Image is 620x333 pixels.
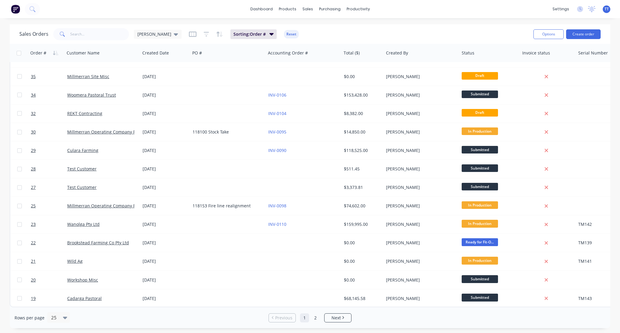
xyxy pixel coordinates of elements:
[67,258,83,264] a: Wild Ag
[143,92,188,98] div: [DATE]
[344,74,380,80] div: $0.00
[143,258,188,264] div: [DATE]
[193,203,260,209] div: 118153 Fire line realignment
[386,147,453,153] div: [PERSON_NAME]
[67,184,97,190] a: Test Customer
[268,110,286,116] a: INV-0104
[67,50,100,56] div: Customer Name
[143,129,188,135] div: [DATE]
[142,50,169,56] div: Created Date
[386,129,453,135] div: [PERSON_NAME]
[269,315,295,321] a: Previous page
[386,74,453,80] div: [PERSON_NAME]
[344,92,380,98] div: $153,428.00
[299,5,316,14] div: sales
[344,203,380,209] div: $74,602.00
[67,110,102,116] a: REKT Contracting
[462,183,498,190] span: Submitted
[67,147,98,153] a: Culara Farming
[143,147,188,153] div: [DATE]
[268,50,308,56] div: Accounting Order #
[462,275,498,283] span: Submitted
[386,92,453,98] div: [PERSON_NAME]
[31,74,36,80] span: 35
[344,240,380,246] div: $0.00
[344,5,373,14] div: productivity
[462,294,498,301] span: Submitted
[522,50,550,56] div: Invoice status
[67,277,98,283] a: Workshop Misc
[31,104,67,123] a: 32
[386,166,453,172] div: [PERSON_NAME]
[67,74,109,79] a: Millmerran Site Misc
[31,277,36,283] span: 20
[300,313,309,322] a: Page 1 is your current page
[386,184,453,190] div: [PERSON_NAME]
[31,215,67,233] a: 23
[344,258,380,264] div: $0.00
[325,315,351,321] a: Next page
[143,74,188,80] div: [DATE]
[344,147,380,153] div: $118,525.00
[67,129,147,135] a: Millmerran Operating Company Pty Ltd
[311,313,320,322] a: Page 2
[266,313,354,322] ul: Pagination
[31,221,36,227] span: 23
[462,201,498,209] span: In Production
[578,50,608,56] div: Serial Number
[344,110,380,117] div: $8,382.00
[344,184,380,190] div: $3,373.81
[344,166,380,172] div: $511.45
[386,258,453,264] div: [PERSON_NAME]
[31,289,67,308] a: 19
[605,6,609,12] span: TT
[268,147,286,153] a: INV-0090
[31,110,36,117] span: 32
[268,221,286,227] a: INV-0110
[284,30,299,38] button: Reset
[67,92,116,98] a: Woomera Pastoral Trust
[67,221,100,227] a: Wanolga Pty Ltd
[31,129,36,135] span: 30
[31,184,36,190] span: 27
[31,68,67,86] a: 35
[386,110,453,117] div: [PERSON_NAME]
[31,240,36,246] span: 22
[462,164,498,172] span: Submitted
[31,147,36,153] span: 29
[549,5,572,14] div: settings
[386,277,453,283] div: [PERSON_NAME]
[462,91,498,98] span: Submitted
[233,31,266,37] span: Sorting: Order #
[30,50,46,56] div: Order #
[143,240,188,246] div: [DATE]
[31,252,67,270] a: 21
[137,31,171,37] span: [PERSON_NAME]
[462,257,498,264] span: In Production
[462,220,498,227] span: In Production
[143,277,188,283] div: [DATE]
[143,221,188,227] div: [DATE]
[31,141,67,160] a: 29
[344,221,380,227] div: $159,995.00
[386,240,453,246] div: [PERSON_NAME]
[31,203,36,209] span: 25
[386,221,453,227] div: [PERSON_NAME]
[533,29,564,39] button: Options
[67,240,129,246] a: Brookstead Farming Co Pty Ltd
[386,50,408,56] div: Created By
[462,238,498,246] span: Ready for Fit-O...
[31,178,67,196] a: 27
[566,29,601,39] button: Create order
[344,295,380,302] div: $68,145.58
[344,277,380,283] div: $0.00
[462,50,474,56] div: Status
[31,234,67,252] a: 22
[143,295,188,302] div: [DATE]
[31,160,67,178] a: 28
[143,166,188,172] div: [DATE]
[268,203,286,209] a: INV-0098
[386,295,453,302] div: [PERSON_NAME]
[276,5,299,14] div: products
[386,203,453,209] div: [PERSON_NAME]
